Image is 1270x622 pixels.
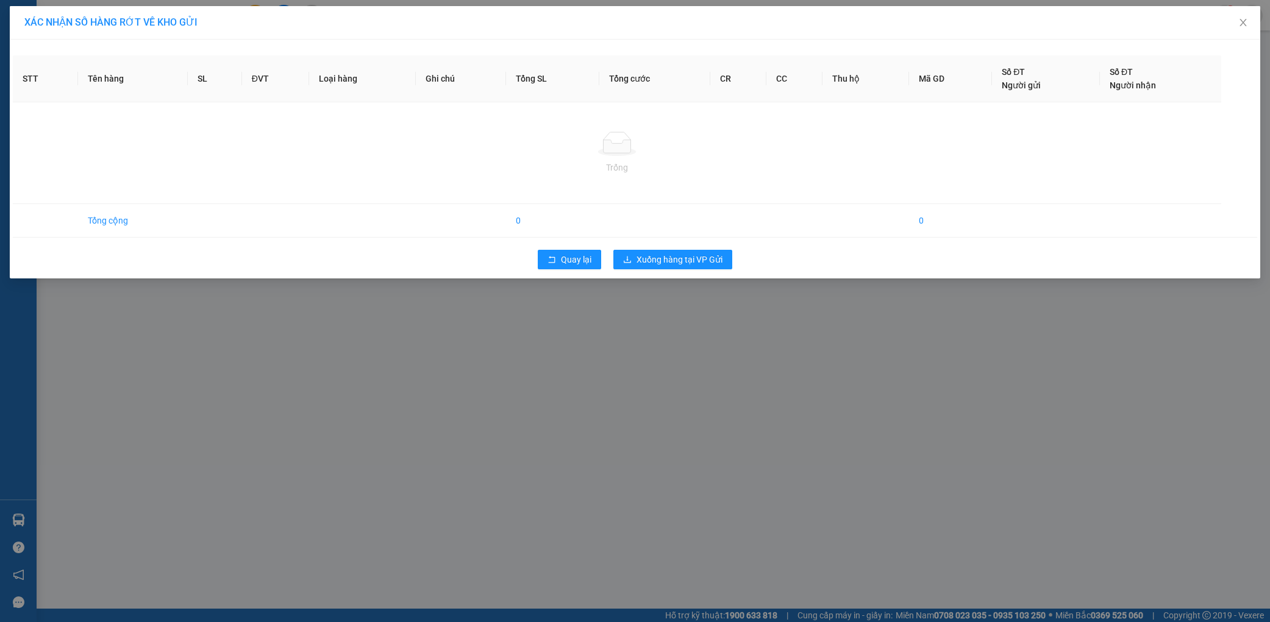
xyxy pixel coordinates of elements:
[1002,80,1041,90] span: Người gửi
[710,55,766,102] th: CR
[242,55,310,102] th: ĐVT
[637,253,722,266] span: Xuống hàng tại VP Gửi
[561,253,591,266] span: Quay lại
[24,16,198,28] span: XÁC NHẬN SỐ HÀNG RỚT VỀ KHO GỬI
[78,55,188,102] th: Tên hàng
[188,55,241,102] th: SL
[1238,18,1248,27] span: close
[766,55,822,102] th: CC
[623,255,632,265] span: download
[548,255,556,265] span: rollback
[416,55,505,102] th: Ghi chú
[506,204,599,238] td: 0
[909,55,992,102] th: Mã GD
[1110,80,1156,90] span: Người nhận
[309,55,416,102] th: Loại hàng
[23,161,1211,174] div: Trống
[78,204,188,238] td: Tổng cộng
[538,250,601,269] button: rollbackQuay lại
[506,55,599,102] th: Tổng SL
[909,204,992,238] td: 0
[1226,6,1260,40] button: Close
[599,55,710,102] th: Tổng cước
[1002,67,1025,77] span: Số ĐT
[1110,67,1133,77] span: Số ĐT
[822,55,909,102] th: Thu hộ
[13,55,78,102] th: STT
[613,250,732,269] button: downloadXuống hàng tại VP Gửi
